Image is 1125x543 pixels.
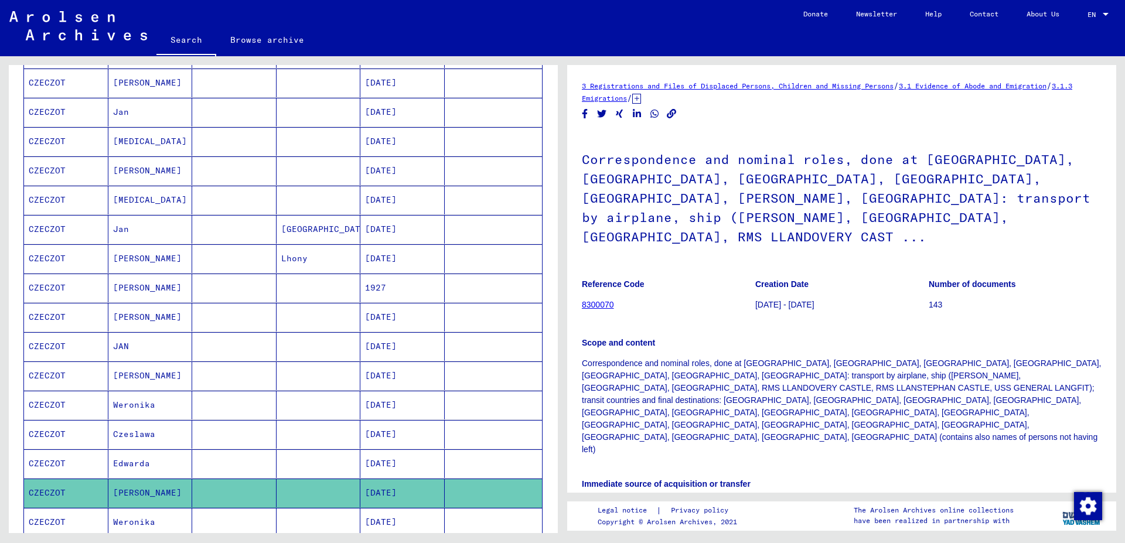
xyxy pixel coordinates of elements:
mat-cell: [PERSON_NAME] [108,244,193,273]
p: The Arolsen Archives online collections [854,505,1014,515]
mat-cell: [DATE] [360,98,445,127]
mat-cell: [DATE] [360,449,445,478]
span: / [1046,80,1052,91]
mat-cell: CZECZOT [24,244,108,273]
mat-cell: [DATE] [360,508,445,537]
button: Share on LinkedIn [631,107,643,121]
p: have been realized in partnership with [854,515,1014,526]
b: Reference Code [582,279,645,289]
mat-cell: [DATE] [360,215,445,244]
span: EN [1087,11,1100,19]
img: Arolsen_neg.svg [9,11,147,40]
mat-cell: [PERSON_NAME] [108,479,193,507]
div: | [598,504,742,517]
button: Share on Facebook [579,107,591,121]
button: Share on WhatsApp [649,107,661,121]
button: Share on Xing [613,107,626,121]
mat-cell: CZECZOT [24,156,108,185]
img: yv_logo.png [1060,501,1104,530]
mat-cell: CZECZOT [24,215,108,244]
b: Scope and content [582,338,655,347]
mat-cell: Edwarda [108,449,193,478]
mat-cell: [PERSON_NAME] [108,274,193,302]
a: 3.1 Evidence of Abode and Emigration [899,81,1046,90]
h1: Correspondence and nominal roles, done at [GEOGRAPHIC_DATA], [GEOGRAPHIC_DATA], [GEOGRAPHIC_DATA]... [582,132,1102,261]
mat-cell: CZECZOT [24,186,108,214]
img: Change consent [1074,492,1102,520]
mat-cell: [PERSON_NAME] [108,69,193,97]
mat-cell: Czeslawa [108,420,193,449]
span: / [627,93,632,103]
mat-cell: [DATE] [360,361,445,390]
mat-cell: [DATE] [360,420,445,449]
b: Number of documents [929,279,1016,289]
span: / [894,80,899,91]
a: Legal notice [598,504,656,517]
mat-cell: CZECZOT [24,98,108,127]
mat-cell: Jan [108,215,193,244]
mat-cell: CZECZOT [24,69,108,97]
mat-cell: [MEDICAL_DATA] [108,186,193,214]
mat-cell: [DATE] [360,127,445,156]
mat-cell: Weronika [108,508,193,537]
mat-cell: [DATE] [360,244,445,273]
mat-cell: 1927 [360,274,445,302]
button: Share on Twitter [596,107,608,121]
p: [DATE] - [DATE] [755,299,928,311]
mat-cell: [DATE] [360,186,445,214]
mat-cell: CZECZOT [24,508,108,537]
mat-cell: CZECZOT [24,420,108,449]
p: Correspondence and nominal roles, done at [GEOGRAPHIC_DATA], [GEOGRAPHIC_DATA], [GEOGRAPHIC_DATA]... [582,357,1102,456]
a: Search [156,26,216,56]
a: Browse archive [216,26,318,54]
mat-cell: [DATE] [360,156,445,185]
mat-cell: [PERSON_NAME] [108,303,193,332]
a: 8300070 [582,300,614,309]
mat-cell: [PERSON_NAME] [108,361,193,390]
a: 3 Registrations and Files of Displaced Persons, Children and Missing Persons [582,81,894,90]
mat-cell: [GEOGRAPHIC_DATA] [277,215,361,244]
mat-cell: Jan [108,98,193,127]
mat-cell: CZECZOT [24,479,108,507]
b: Immediate source of acquisition or transfer [582,479,751,489]
mat-cell: CZECZOT [24,303,108,332]
mat-cell: CZECZOT [24,449,108,478]
b: Creation Date [755,279,809,289]
mat-cell: [DATE] [360,479,445,507]
mat-cell: [DATE] [360,332,445,361]
mat-cell: CZECZOT [24,361,108,390]
mat-cell: CZECZOT [24,127,108,156]
mat-cell: CZECZOT [24,391,108,419]
mat-cell: Lhony [277,244,361,273]
mat-cell: CZECZOT [24,274,108,302]
mat-cell: [PERSON_NAME] [108,156,193,185]
mat-cell: JAN [108,332,193,361]
button: Copy link [666,107,678,121]
a: Privacy policy [662,504,742,517]
mat-cell: [DATE] [360,303,445,332]
mat-cell: Weronika [108,391,193,419]
mat-cell: CZECZOT [24,332,108,361]
mat-cell: [DATE] [360,69,445,97]
mat-cell: [MEDICAL_DATA] [108,127,193,156]
p: Copyright © Arolsen Archives, 2021 [598,517,742,527]
p: 143 [929,299,1102,311]
div: Change consent [1073,491,1102,520]
mat-cell: [DATE] [360,391,445,419]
